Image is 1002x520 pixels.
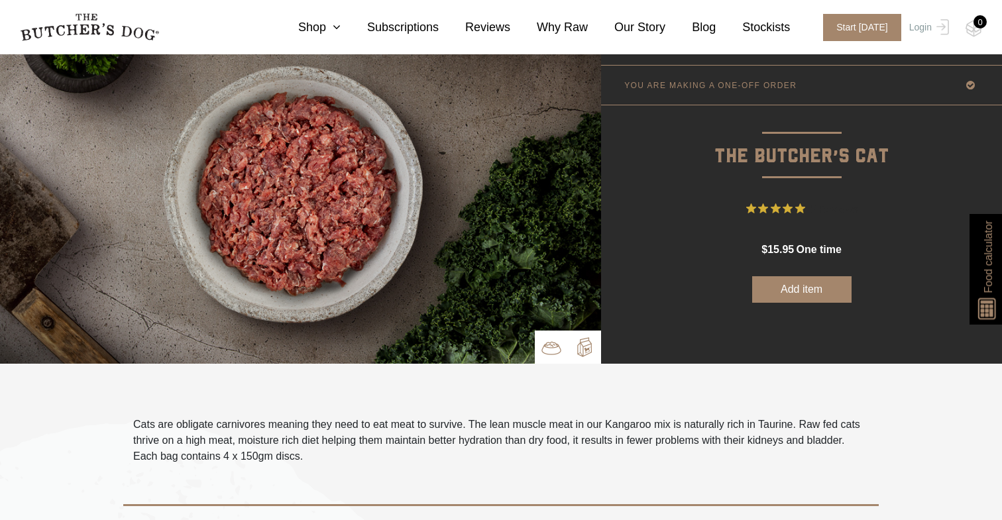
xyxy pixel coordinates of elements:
[796,244,841,255] span: one time
[823,14,901,41] span: Start [DATE]
[746,199,858,219] button: Rated 5 out of 5 stars from 5 reviews. Jump to reviews.
[980,221,996,293] span: Food calculator
[541,338,561,358] img: TBD_Bowl.png
[810,14,906,41] a: Start [DATE]
[974,15,987,28] div: 0
[665,19,716,36] a: Blog
[767,244,794,255] span: 15.95
[624,81,797,90] p: YOU ARE MAKING A ONE-OFF ORDER
[906,14,949,41] a: Login
[133,417,869,448] p: Cats are obligate carnivores meaning they need to eat meat to survive. The lean muscle meat in ou...
[272,19,341,36] a: Shop
[510,19,588,36] a: Why Raw
[752,276,852,303] button: Add item
[575,337,594,357] img: TBD_Build-A-Box-2.png
[810,199,858,219] span: 5 Reviews
[601,105,1002,172] p: The Butcher’s Cat
[133,448,869,464] p: Each bag contains 4 x 150gm discs.
[966,20,982,37] img: TBD_Cart-Empty.png
[588,19,665,36] a: Our Story
[601,66,1002,105] a: YOU ARE MAKING A ONE-OFF ORDER
[439,19,510,36] a: Reviews
[341,19,439,36] a: Subscriptions
[761,244,767,255] span: $
[716,19,790,36] a: Stockists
